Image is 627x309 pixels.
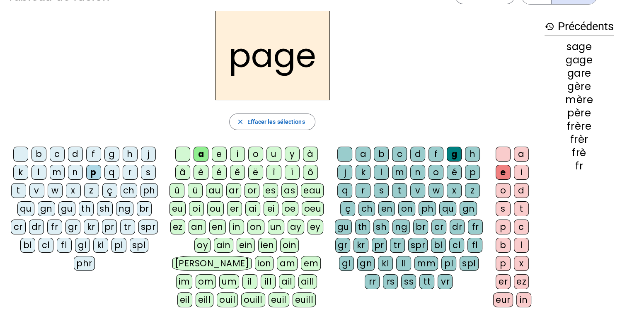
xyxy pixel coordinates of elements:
div: f [428,147,443,162]
div: oeu [302,201,324,216]
div: kl [378,256,393,271]
div: pr [372,238,387,253]
div: û [169,183,184,198]
div: e [496,165,511,180]
div: q [337,183,352,198]
div: m [50,165,65,180]
div: vr [438,274,453,289]
div: ng [392,220,410,234]
div: c [514,220,529,234]
div: bl [431,238,446,253]
mat-icon: close [236,118,244,126]
div: z [84,183,99,198]
div: d [68,147,83,162]
span: Effacer les sélections [247,117,305,127]
div: a [514,147,529,162]
div: g [104,147,119,162]
div: h [465,147,480,162]
div: kr [353,238,368,253]
div: j [337,165,352,180]
div: euill [293,292,316,307]
div: qu [17,201,34,216]
div: er [496,274,511,289]
div: sage [545,42,614,52]
div: spr [408,238,428,253]
div: en [378,201,395,216]
div: fr [468,220,483,234]
div: gn [357,256,375,271]
div: î [266,165,281,180]
div: kr [84,220,99,234]
div: oi [189,201,204,216]
div: ai [245,201,260,216]
div: b [31,147,46,162]
div: ien [258,238,277,253]
div: q [104,165,119,180]
div: un [268,220,284,234]
div: [PERSON_NAME] [172,256,252,271]
div: o [248,147,263,162]
div: mm [414,256,438,271]
div: ez [514,274,529,289]
div: j [141,147,156,162]
div: i [230,147,245,162]
div: é [212,165,227,180]
div: l [31,165,46,180]
div: c [392,147,407,162]
div: gn [38,201,55,216]
div: ph [140,183,158,198]
div: gr [65,220,80,234]
div: phr [74,256,95,271]
div: s [374,183,389,198]
div: cr [11,220,26,234]
div: rs [383,274,398,289]
div: gère [545,82,614,92]
div: â [175,165,190,180]
div: n [410,165,425,180]
div: pl [111,238,126,253]
div: x [66,183,81,198]
div: ch [358,201,375,216]
div: th [355,220,370,234]
div: ç [102,183,117,198]
div: br [413,220,428,234]
div: oin [280,238,299,253]
div: w [48,183,63,198]
div: oy [194,238,211,253]
div: a [356,147,370,162]
div: gn [460,201,477,216]
div: oe [282,201,298,216]
div: br [137,201,152,216]
div: ü [188,183,203,198]
div: ll [396,256,411,271]
div: ph [419,201,436,216]
div: ë [248,165,263,180]
div: fl [467,238,482,253]
div: ng [116,201,133,216]
div: ein [237,238,255,253]
div: fr [47,220,62,234]
div: euil [269,292,289,307]
div: an [189,220,206,234]
div: e [212,147,227,162]
div: r [123,165,138,180]
div: eur [493,292,513,307]
div: ion [255,256,274,271]
div: y [285,147,300,162]
mat-icon: history [545,22,554,31]
div: v [29,183,44,198]
div: as [281,183,298,198]
div: frèr [545,135,614,145]
div: sh [373,220,389,234]
div: a [194,147,208,162]
h3: Précédents [545,17,614,36]
div: fl [57,238,72,253]
div: eau [301,183,324,198]
div: ain [214,238,233,253]
div: ez [170,220,185,234]
div: b [496,238,511,253]
div: spl [460,256,479,271]
div: ou [207,201,224,216]
div: ei [264,201,278,216]
div: mère [545,95,614,105]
